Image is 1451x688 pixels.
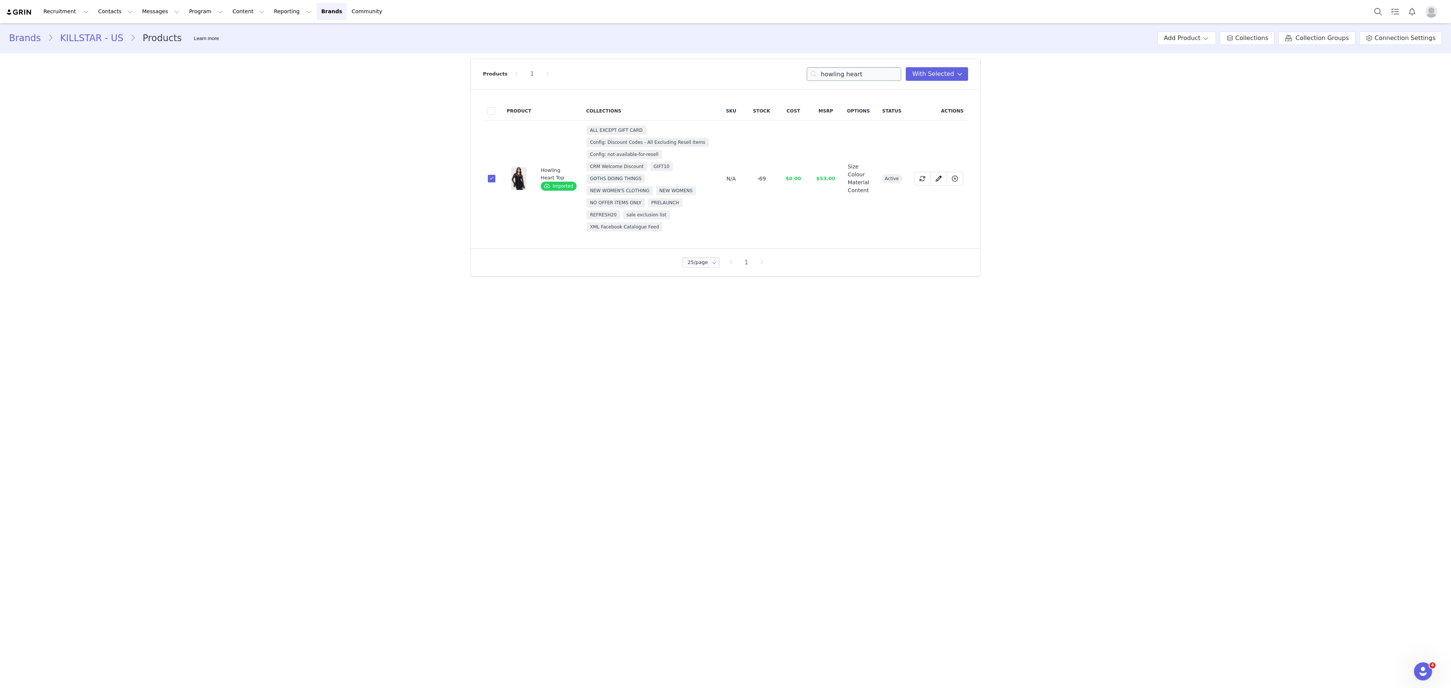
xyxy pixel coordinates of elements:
button: Notifications [1404,3,1420,20]
th: Status [874,101,909,121]
span: XML Facebook Catalogue Feed [586,222,662,231]
a: Community [347,3,390,20]
a: Collections [1220,31,1275,45]
button: Recruitment [39,3,93,20]
span: PRELAUNCH [648,198,683,207]
a: Tasks [1387,3,1403,20]
span: sale exclusion list [623,210,670,219]
span: Collections [1235,34,1268,43]
div: Size Colour Material Content [848,163,869,194]
th: Product [502,101,536,121]
span: CRM Welcome Discount [586,162,647,171]
span: -69 [757,176,766,182]
a: Collection Groups [1278,31,1355,45]
button: Content [228,3,269,20]
a: KILLSTAR - US [53,31,130,45]
th: Collections [582,101,716,121]
span: Config: Discount Codes - All Excluding Resell Items [586,138,708,147]
a: Brands [317,3,347,20]
th: SKU [717,101,746,121]
a: Connection Settings [1359,31,1442,45]
span: REFRESH20 [586,210,620,219]
button: Contacts [94,3,137,20]
span: NO OFFER ITEMS ONLY [586,198,645,207]
span: GOTHS DOING THINGS [586,174,645,183]
span: NEW WOMEN'S CLOTHING [586,186,653,195]
input: Select [682,257,720,268]
span: NEW WOMENS [656,186,696,195]
span: $0.00 [786,176,801,181]
span: Connection Settings [1375,34,1436,43]
th: Options [842,101,874,121]
span: Imported [541,182,577,191]
span: Collection Groups [1295,34,1349,43]
img: placeholder-profile.jpg [1425,6,1437,18]
span: active [882,174,902,183]
span: 4 [1429,662,1436,668]
span: N/A [726,176,736,182]
input: Search products [807,67,901,81]
img: HowlingHeartTop-B.jpg [511,167,526,190]
span: $53.00 [816,176,835,181]
button: Program [184,3,227,20]
li: 1 [526,69,538,79]
span: Config: not-available-for-resell [586,150,662,159]
button: Profile [1421,6,1445,18]
th: MSRP [809,101,842,121]
li: 1 [741,257,752,268]
p: Products [483,70,507,78]
iframe: Intercom live chat [1414,662,1432,680]
span: With Selected [912,69,954,79]
button: Reporting [269,3,316,20]
div: Howling Heart Top [541,167,573,181]
button: Search [1370,3,1386,20]
button: Messages [138,3,184,20]
a: Brands [9,31,48,45]
span: ALL EXCEPT GIFT CARD [586,126,646,135]
th: Cost [778,101,809,121]
div: Tooltip anchor [192,35,220,42]
th: Actions [909,101,968,121]
button: Add Product [1157,31,1216,45]
button: With Selected [906,67,968,81]
span: GIFT10 [650,162,673,171]
th: Stock [746,101,778,121]
img: grin logo [6,9,32,16]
